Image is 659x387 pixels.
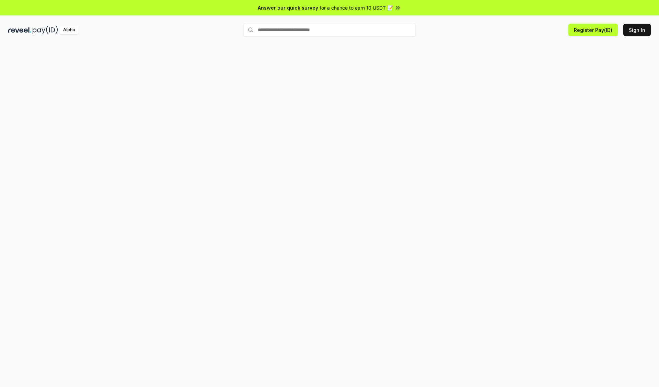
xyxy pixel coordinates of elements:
button: Sign In [623,24,651,36]
img: reveel_dark [8,26,31,34]
img: pay_id [33,26,58,34]
span: for a chance to earn 10 USDT 📝 [320,4,393,11]
button: Register Pay(ID) [568,24,618,36]
div: Alpha [59,26,79,34]
span: Answer our quick survey [258,4,318,11]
